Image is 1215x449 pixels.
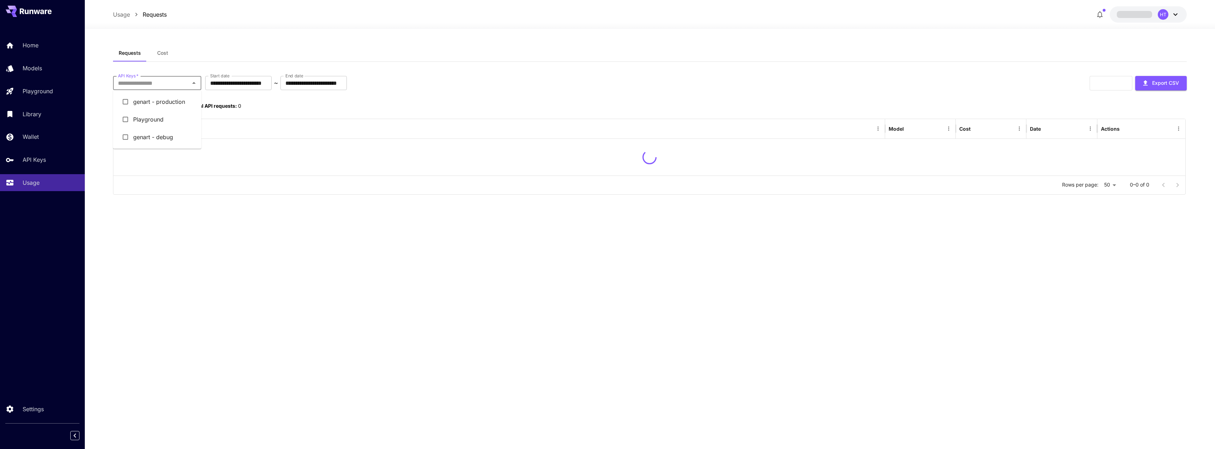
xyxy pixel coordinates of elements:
[23,155,46,164] p: API Keys
[1085,124,1095,134] button: Menu
[1042,124,1051,134] button: Sort
[959,126,971,132] div: Cost
[1135,76,1187,90] button: Export CSV
[23,405,44,413] p: Settings
[1014,124,1024,134] button: Menu
[274,79,278,87] p: ~
[23,110,41,118] p: Library
[70,431,79,440] button: Collapse sidebar
[905,124,914,134] button: Sort
[118,73,138,79] label: API Keys
[157,50,168,56] span: Cost
[873,124,883,134] button: Menu
[971,124,981,134] button: Sort
[119,50,141,56] span: Requests
[113,128,201,146] li: genart - debug
[1174,124,1184,134] button: Menu
[1110,6,1187,23] button: HT
[76,429,85,442] div: Collapse sidebar
[191,103,237,109] span: Total API requests:
[1062,181,1098,188] p: Rows per page:
[285,73,303,79] label: End date
[189,78,199,88] button: Close
[143,10,167,19] a: Requests
[1030,126,1041,132] div: Date
[23,132,39,141] p: Wallet
[889,126,904,132] div: Model
[113,93,201,111] li: genart - production
[1130,181,1149,188] p: 0–0 of 0
[113,10,167,19] nav: breadcrumb
[23,41,38,49] p: Home
[23,178,40,187] p: Usage
[1158,9,1168,20] div: HT
[210,73,230,79] label: Start date
[1101,180,1119,190] div: 50
[238,103,241,109] span: 0
[113,111,201,128] li: Playground
[113,10,130,19] a: Usage
[944,124,954,134] button: Menu
[1101,126,1120,132] div: Actions
[23,64,42,72] p: Models
[23,87,53,95] p: Playground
